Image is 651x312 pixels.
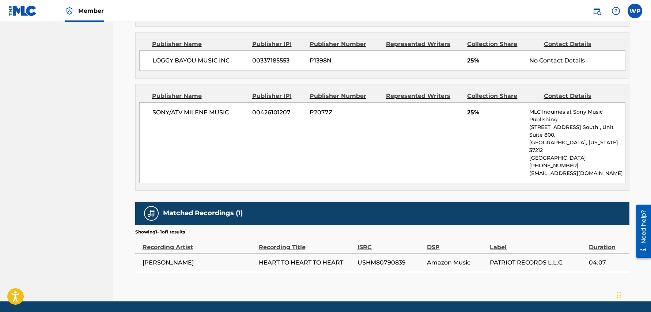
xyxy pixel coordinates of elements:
[544,40,615,49] div: Contact Details
[310,108,381,117] span: P2077Z
[467,40,538,49] div: Collection Share
[617,284,621,306] div: Drag
[357,235,423,252] div: ISRC
[609,4,623,18] div: Help
[529,139,625,154] p: [GEOGRAPHIC_DATA], [US_STATE] 37212
[78,7,104,15] span: Member
[589,258,626,267] span: 04:07
[490,258,585,267] span: PATRIOT RECORDS L.L.C.
[529,162,625,170] p: [PHONE_NUMBER]
[143,258,255,267] span: [PERSON_NAME]
[614,277,651,312] iframe: Chat Widget
[152,56,247,65] span: LOGGY BAYOU MUSIC INC
[163,209,243,217] h5: Matched Recordings (1)
[147,209,156,218] img: Matched Recordings
[427,258,486,267] span: Amazon Music
[427,235,486,252] div: DSP
[65,7,74,15] img: Top Rightsholder
[310,56,381,65] span: P1398N
[612,7,620,15] img: help
[9,5,37,16] img: MLC Logo
[310,92,381,100] div: Publisher Number
[544,92,615,100] div: Contact Details
[529,108,625,123] p: MLC Inquiries at Sony Music Publishing
[490,235,585,252] div: Label
[310,40,381,49] div: Publisher Number
[259,235,354,252] div: Recording Title
[357,258,423,267] span: USHM80790839
[143,235,255,252] div: Recording Artist
[252,40,304,49] div: Publisher IPI
[386,40,462,49] div: Represented Writers
[589,235,626,252] div: Duration
[529,56,625,65] div: No Contact Details
[152,108,247,117] span: SONY/ATV MILENE MUSIC
[386,92,462,100] div: Represented Writers
[631,201,651,262] iframe: Resource Center
[152,40,247,49] div: Publisher Name
[252,92,304,100] div: Publisher IPI
[259,258,354,267] span: HEART TO HEART TO HEART
[252,56,304,65] span: 00337185553
[529,154,625,162] p: [GEOGRAPHIC_DATA]
[628,4,642,18] div: User Menu
[152,92,247,100] div: Publisher Name
[529,170,625,177] p: [EMAIL_ADDRESS][DOMAIN_NAME]
[252,108,304,117] span: 00426101207
[467,108,524,117] span: 25%
[529,123,625,139] p: [STREET_ADDRESS] South , Unit Suite 800,
[590,4,604,18] a: Public Search
[467,56,524,65] span: 25%
[135,229,185,235] p: Showing 1 - 1 of 1 results
[467,92,538,100] div: Collection Share
[593,7,601,15] img: search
